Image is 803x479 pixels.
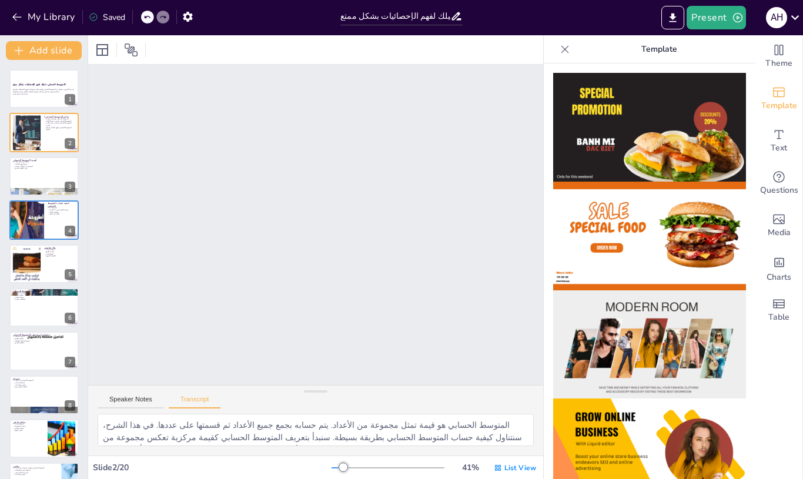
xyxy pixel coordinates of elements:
[13,338,75,340] p: الانتباه للنتائج.
[574,35,744,63] p: Template
[13,386,75,388] p: التفكير النقدي مهم.
[65,400,75,411] div: 8
[13,299,75,301] p: تطبيقات متعددة.
[553,182,746,290] img: thumb-2.png
[13,161,75,163] p: يساعد في تقييم الأداء.
[124,43,138,57] span: Position
[553,290,746,399] img: thumb-3.png
[65,313,75,323] div: 6
[98,396,164,408] button: Speaker Notes
[755,120,802,162] div: Add text boxes
[13,340,75,343] p: استخدام أدوات إضافية.
[13,333,75,337] p: تحديات في حساب المتوسط الحسابي
[65,94,75,105] div: 1
[48,211,75,213] p: تطبيق المثال.
[44,119,75,122] p: المتوسط الحسابي يُحسب بجمع الأعداد.
[761,99,797,112] span: Template
[755,78,802,120] div: Add ready made slides
[553,73,746,182] img: thumb-1.png
[13,430,44,432] p: تعزيز الفهم.
[93,462,332,473] div: Slide 2 / 20
[755,35,802,78] div: Change the overall theme
[13,427,44,430] p: مناقشة النتائج.
[13,168,75,170] p: يعزز التفكير النقدي.
[661,6,684,29] button: Export to PowerPoint
[65,269,75,280] div: 5
[767,271,791,284] span: Charts
[765,57,792,70] span: Theme
[13,426,44,428] p: حساب المتوسط.
[6,41,82,60] button: Add slide
[13,336,75,338] p: الأرقام المتباينة.
[44,250,75,253] p: قسمة الناتج.
[65,226,75,236] div: 4
[44,253,75,255] p: فهم النتيجة.
[687,6,745,29] button: Present
[65,357,75,367] div: 7
[13,163,75,165] p: يسهل فهم البيانات.
[340,8,450,25] input: Insert title
[755,162,802,205] div: Get real-time input from your audience
[504,463,536,473] span: List View
[65,138,75,149] div: 2
[13,159,75,162] p: أهمية المتوسط الحسابي
[93,41,112,59] div: Layout
[13,93,75,95] p: Generated with [URL]
[755,205,802,247] div: Add images, graphics, shapes or video
[13,377,75,380] p: استنتاج
[9,157,79,196] div: https://cdn.sendsteps.com/images/logo/sendsteps_logo_white.pnghttps://cdn.sendsteps.com/images/lo...
[755,289,802,331] div: Add a table
[13,165,75,168] p: يُستخدم في مجالات متعددة.
[13,381,75,384] p: استخدامه بحذر.
[169,396,221,408] button: Transcript
[9,244,79,283] div: https://cdn.sendsteps.com/images/logo/sendsteps_logo_white.pnghttps://cdn.sendsteps.com/images/lo...
[48,207,75,209] p: جمع الأعداد.
[9,331,79,370] div: https://cdn.sendsteps.com/images/logo/sendsteps_logo_white.pnghttps://cdn.sendsteps.com/images/lo...
[89,12,125,23] div: Saved
[13,464,58,468] p: ملخص
[44,126,75,130] p: المتوسط الحسابي يُظهر البيانات بشكل أفضل.
[48,213,75,216] p: التأكد من الدقة.
[44,122,75,126] p: المتوسط الحسابي يُستخدم في مجالات متعددة.
[766,7,787,28] div: A H
[13,473,58,475] p: الوعي بالتحديات.
[9,419,79,458] div: https://cdn.sendsteps.com/images/logo/sendsteps_logo_white.pnghttps://cdn.sendsteps.com/images/lo...
[48,209,75,212] p: قسمة الناتج على عدد الأعداد.
[13,294,75,296] p: مقارنة النتائج.
[48,202,75,208] p: كيفية حساب المتوسط الحسابي
[766,6,787,29] button: A H
[768,311,789,324] span: Table
[9,69,79,108] div: https://cdn.sendsteps.com/images/logo/sendsteps_logo_white.pnghttps://cdn.sendsteps.com/images/lo...
[13,89,75,93] p: في هذا العرض، سنتعلم عن المتوسط الحسابي وكيف يمكن استخدامه لفهم الإحصائيات بطريقة ممتعة وسهلة. سن...
[13,342,75,344] p: التفكير النقدي.
[44,118,75,120] p: المتوسط الحسابي هو قيمة مركزية.
[13,380,75,382] p: المتوسط الحسابي أداة قيمة.
[13,292,75,294] p: تقييم أداء الطلاب.
[98,414,534,446] textarea: المتوسط الحسابي هو قيمة تمثل مجموعة من الأعداد. يتم حسابه بجمع جميع الأعداد ثم قسمتها على عددها. ...
[44,254,75,257] p: تطبيق المفهوم.
[9,113,79,152] div: https://cdn.sendsteps.com/images/logo/sendsteps_logo_white.pnghttps://cdn.sendsteps.com/images/lo...
[13,421,44,424] p: نشاط تفاعلي
[13,384,75,386] p: الوعي بالتحديات.
[13,290,75,293] p: استخدامات المتوسط الحسابي
[44,115,75,118] p: ما هو المتوسط الحسابي؟
[13,83,66,86] strong: المتوسط الحسابي: دليلك لفهم الإحصائيات بشكل ممتع!
[768,226,791,239] span: Media
[755,247,802,289] div: Add charts and graphs
[9,8,80,26] button: My Library
[9,200,79,239] div: https://cdn.sendsteps.com/images/logo/sendsteps_logo_white.pnghttps://cdn.sendsteps.com/images/lo...
[13,423,44,426] p: جمع الدرجات.
[9,288,79,327] div: https://cdn.sendsteps.com/images/logo/sendsteps_logo_white.pnghttps://cdn.sendsteps.com/images/lo...
[13,296,75,299] p: تحليل البيانات.
[65,444,75,454] div: 9
[44,248,75,250] p: جمع الدرجات.
[771,142,787,155] span: Text
[13,469,58,471] p: له أهمية في الإحصائيات.
[760,184,798,197] span: Questions
[44,246,75,249] p: مثال تطبيقي
[13,467,58,469] p: المتوسط الحسابي يعكس مجموعة من الأعداد.
[456,462,484,473] div: 41 %
[9,376,79,414] div: https://cdn.sendsteps.com/images/logo/sendsteps_logo_white.pnghttps://cdn.sendsteps.com/images/lo...
[65,182,75,192] div: 3
[13,471,58,474] p: يجب استخدامه بحذر.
